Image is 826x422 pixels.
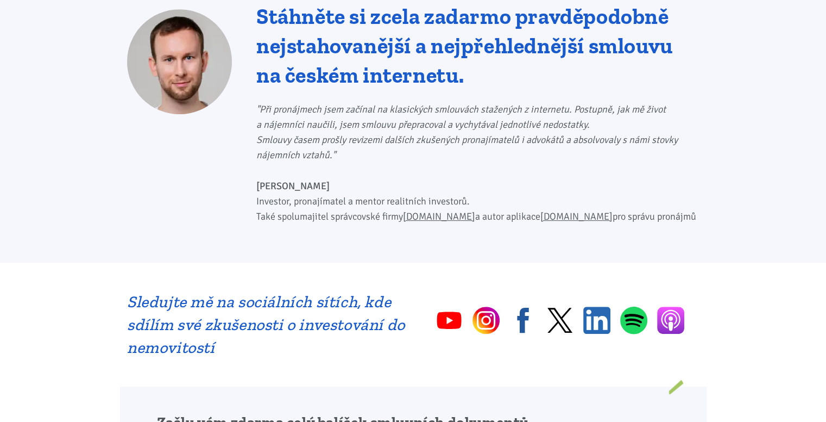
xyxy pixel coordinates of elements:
[256,180,330,192] b: [PERSON_NAME]
[403,210,475,222] a: [DOMAIN_NAME]
[256,2,699,90] h2: Stáhněte si zcela zadarmo pravděpodobně nejstahovanější a nejpřehlednější smlouvu na českém inter...
[540,210,613,222] a: [DOMAIN_NAME]
[657,307,684,334] a: Apple Podcasts
[472,307,500,334] a: Instagram
[546,307,573,334] a: Twitter
[436,307,463,334] a: YouTube
[127,290,406,359] h2: Sledujte mě na sociálních sítích, kde sdílím své zkušenosti o investování do nemovitostí
[583,307,610,334] a: Linkedin
[620,306,647,334] a: Spotify
[509,307,537,334] a: Facebook
[127,9,232,114] img: Tomáš Kučera
[256,178,699,224] p: Investor, pronajímatel a mentor realitních investorů. Také spolumajitel správcovské firmy a autor...
[256,103,678,161] i: "Při pronájmech jsem začínal na klasických smlouvách stažených z internetu. Postupně, jak mě živo...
